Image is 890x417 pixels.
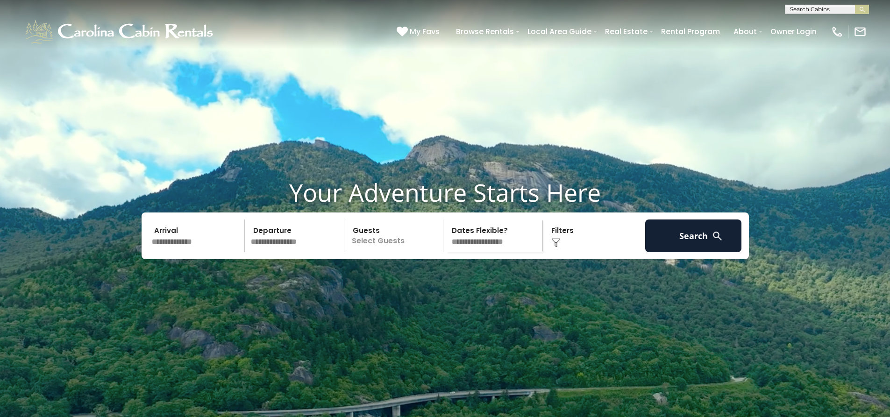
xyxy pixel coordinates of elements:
a: Real Estate [600,23,652,40]
a: Rental Program [656,23,725,40]
img: White-1-1-2.png [23,18,217,46]
img: phone-regular-white.png [831,25,844,38]
a: Owner Login [766,23,821,40]
a: Local Area Guide [523,23,596,40]
img: filter--v1.png [551,238,561,247]
button: Search [645,219,742,252]
span: My Favs [410,26,440,37]
a: Browse Rentals [451,23,519,40]
a: About [729,23,762,40]
p: Select Guests [347,219,443,252]
h1: Your Adventure Starts Here [7,178,883,207]
img: search-regular-white.png [712,230,723,242]
a: My Favs [397,26,442,38]
img: mail-regular-white.png [854,25,867,38]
